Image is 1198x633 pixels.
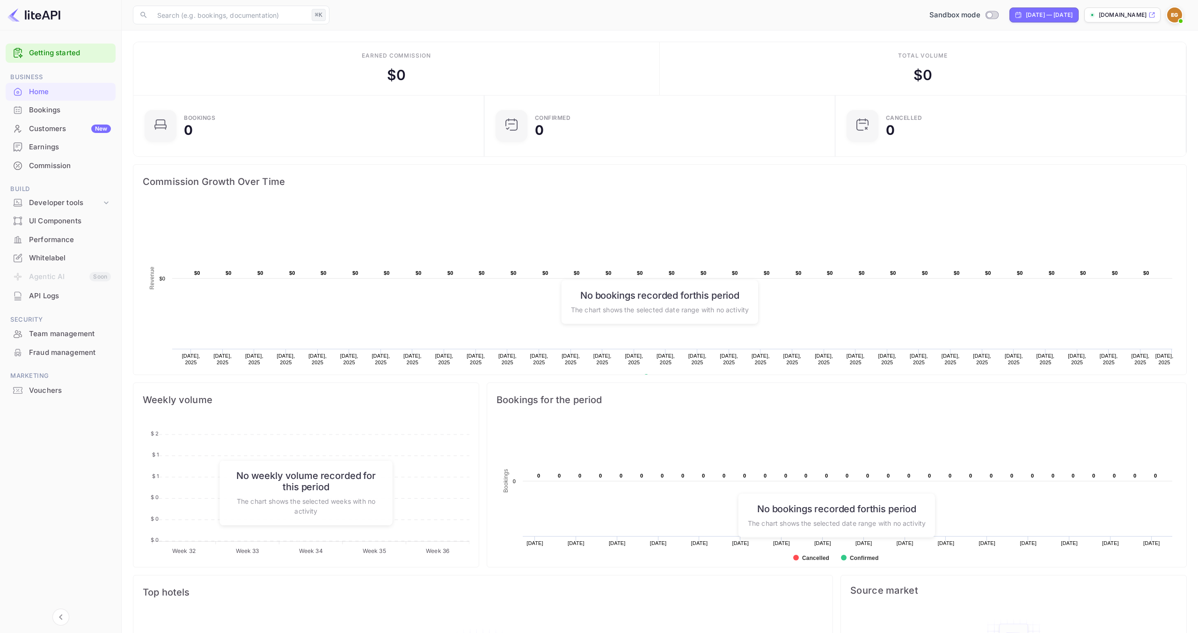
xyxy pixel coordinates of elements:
img: LiteAPI logo [7,7,60,22]
text: [DATE], 2025 [403,353,422,365]
text: [DATE], 2025 [625,353,643,365]
a: Vouchers [6,382,116,399]
div: Vouchers [29,385,111,396]
text: [DATE], 2025 [910,353,928,365]
text: [DATE], 2025 [942,353,960,365]
text: $0 [606,270,612,276]
a: Performance [6,231,116,248]
div: Home [29,87,111,97]
text: 0 [702,473,705,478]
tspan: Week 32 [172,547,196,554]
text: $0 [922,270,928,276]
text: [DATE] [609,540,626,546]
text: [DATE], 2025 [688,353,707,365]
text: [DATE], 2025 [498,353,517,365]
text: [DATE], 2025 [308,353,327,365]
text: [DATE] [1143,540,1160,546]
text: [DATE] [979,540,996,546]
div: UI Components [6,212,116,230]
div: ⌘K [312,9,326,21]
text: 0 [620,473,622,478]
tspan: $ 0 [151,494,159,501]
text: $0 [226,270,232,276]
text: $0 [1017,270,1023,276]
div: Click to change the date range period [1009,7,1079,22]
text: $0 [194,270,200,276]
text: 0 [928,473,931,478]
text: [DATE], 2025 [847,353,865,365]
tspan: Week 33 [236,547,259,554]
text: [DATE], 2025 [1005,353,1023,365]
text: 0 [681,473,684,478]
div: Earned commission [362,52,431,60]
div: Developer tools [29,198,102,208]
text: [DATE] [773,540,790,546]
a: API Logs [6,287,116,304]
span: Build [6,184,116,194]
a: Bookings [6,101,116,118]
text: [DATE], 2025 [1100,353,1118,365]
text: $0 [511,270,517,276]
div: $ 0 [913,65,932,86]
text: [DATE], 2025 [182,353,200,365]
a: UI Components [6,212,116,229]
text: $0 [859,270,865,276]
tspan: $ 0 [151,515,159,522]
text: [DATE], 2025 [593,353,612,365]
p: [DOMAIN_NAME] [1099,11,1147,19]
text: [DATE], 2025 [1131,353,1149,365]
text: [DATE], 2025 [213,353,232,365]
text: [DATE], 2025 [878,353,896,365]
text: 0 [907,473,910,478]
text: [DATE] [1020,540,1037,546]
text: $0 [637,270,643,276]
div: 0 [535,124,544,137]
tspan: Week 34 [299,547,323,554]
text: 0 [887,473,890,478]
div: 0 [184,124,193,137]
text: $0 [1049,270,1055,276]
text: $0 [764,270,770,276]
text: $0 [701,270,707,276]
text: [DATE], 2025 [562,353,580,365]
a: Earnings [6,138,116,155]
div: Total volume [898,52,948,60]
div: Bookings [6,101,116,119]
text: $0 [159,276,165,281]
text: [DATE], 2025 [1068,353,1086,365]
div: Earnings [29,142,111,153]
span: Security [6,315,116,325]
text: 0 [1113,473,1116,478]
text: $0 [542,270,548,276]
div: CustomersNew [6,120,116,138]
span: Commission Growth Over Time [143,174,1177,189]
text: $0 [954,270,960,276]
text: 0 [1052,473,1054,478]
text: 0 [1154,473,1157,478]
span: Marketing [6,371,116,381]
div: Home [6,83,116,101]
text: $0 [447,270,453,276]
text: [DATE], 2025 [277,353,295,365]
div: Confirmed [535,115,571,121]
span: Bookings for the period [497,392,1177,407]
div: Customers [29,124,111,134]
h6: No bookings recorded for this period [571,289,749,301]
text: [DATE], 2025 [1037,353,1055,365]
h6: No bookings recorded for this period [748,503,926,514]
text: Bookings [503,469,509,493]
text: $0 [289,270,295,276]
text: 0 [640,473,643,478]
div: API Logs [6,287,116,305]
div: Commission [6,157,116,175]
text: 0 [804,473,807,478]
text: 0 [969,473,972,478]
button: Collapse navigation [52,609,69,626]
text: Confirmed [850,555,878,561]
text: [DATE] [1061,540,1078,546]
p: The chart shows the selected weeks with no activity [229,496,383,516]
div: 0 [886,124,895,137]
text: $0 [574,270,580,276]
span: Business [6,72,116,82]
div: Earnings [6,138,116,156]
